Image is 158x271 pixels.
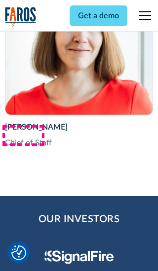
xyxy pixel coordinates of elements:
[133,4,153,28] div: menu
[5,7,37,27] a: home
[39,212,120,227] h2: Our Investors
[70,5,127,26] a: Get a demo
[5,137,154,149] div: Chief of Staff
[11,245,26,260] button: Cookie Settings
[44,250,114,264] img: Signal Fire Logo
[5,7,37,27] img: Logo of the analytics and reporting company Faros.
[5,121,154,133] div: [PERSON_NAME]
[11,245,26,260] img: Revisit consent button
